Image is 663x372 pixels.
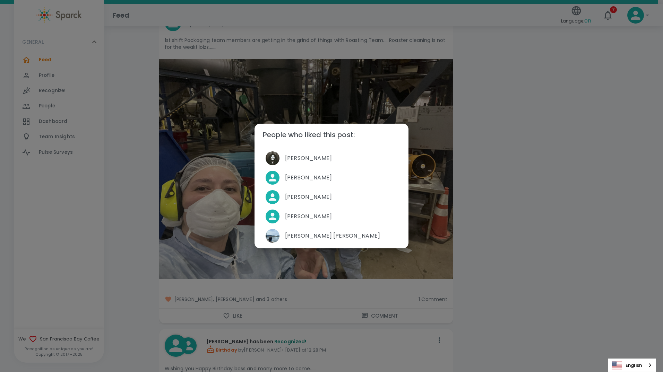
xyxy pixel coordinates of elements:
div: Picture of Angel Coloyan[PERSON_NAME] [260,149,403,168]
div: [PERSON_NAME] [260,207,403,226]
div: [PERSON_NAME] [260,168,403,187]
h2: People who liked this post: [255,124,408,146]
span: [PERSON_NAME] [285,154,397,162]
span: [PERSON_NAME] [285,193,397,201]
a: English [608,359,656,372]
div: Language [608,358,656,372]
aside: Language selected: English [608,358,656,372]
span: [PERSON_NAME] [285,174,397,182]
div: [PERSON_NAME] [260,187,403,207]
span: [PERSON_NAME] [285,212,397,221]
div: Picture of Anna Belle Heredia[PERSON_NAME] [PERSON_NAME] [260,226,403,246]
img: Picture of Anna Belle Heredia [266,229,279,243]
img: Picture of Angel Coloyan [266,151,279,165]
span: [PERSON_NAME] [PERSON_NAME] [285,232,397,240]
